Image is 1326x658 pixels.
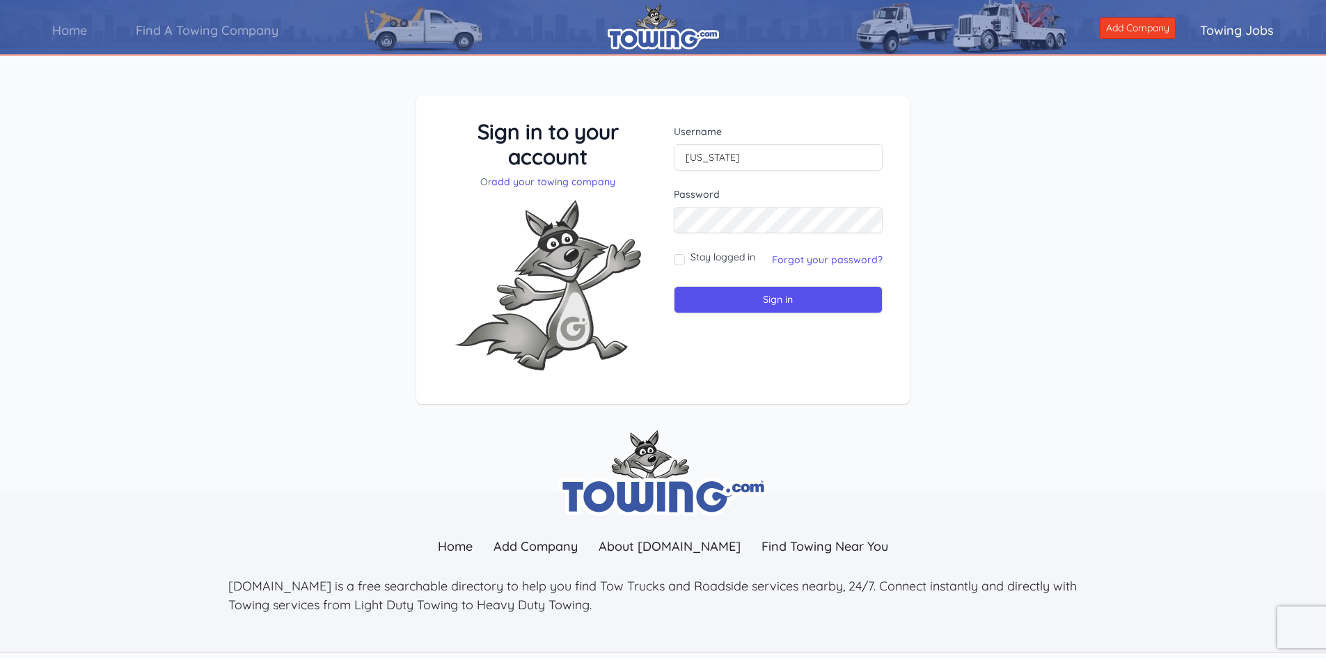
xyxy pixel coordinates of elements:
img: towing [559,430,768,516]
a: Home [427,531,483,561]
label: Stay logged in [690,250,755,264]
a: add your towing company [491,175,615,188]
p: Or [443,175,653,189]
a: Find Towing Near You [751,531,899,561]
a: Home [28,10,111,50]
a: Forgot your password? [772,253,883,266]
a: About [DOMAIN_NAME] [588,531,751,561]
p: [DOMAIN_NAME] is a free searchable directory to help you find Tow Trucks and Roadside services ne... [228,577,1098,614]
a: Find A Towing Company [111,10,303,50]
label: Password [674,187,883,201]
label: Username [674,125,883,139]
img: Fox-Excited.png [443,189,652,382]
a: Towing Jobs [1176,10,1298,50]
img: logo.png [608,3,719,49]
input: Sign in [674,286,883,313]
a: Add Company [483,531,588,561]
h3: Sign in to your account [443,119,653,169]
a: Add Company [1100,17,1176,39]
